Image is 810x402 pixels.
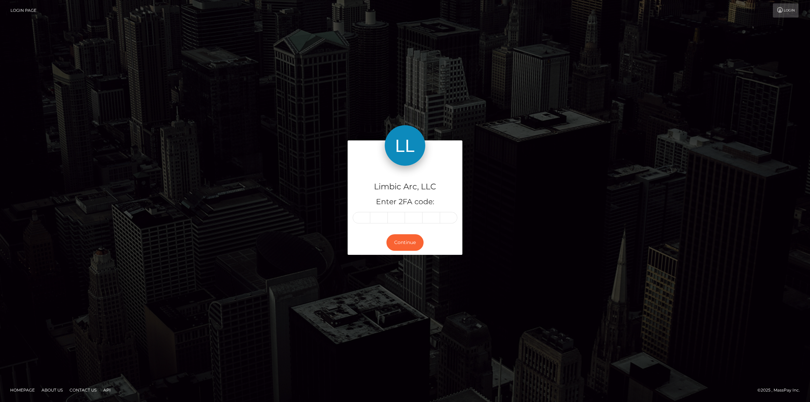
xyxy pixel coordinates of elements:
h5: Enter 2FA code: [353,197,457,207]
a: About Us [39,385,65,395]
a: Login Page [10,3,36,18]
button: Continue [386,234,424,251]
a: Login [773,3,799,18]
div: © 2025 , MassPay Inc. [757,386,805,394]
a: Homepage [7,385,37,395]
a: Contact Us [67,385,99,395]
a: API [101,385,113,395]
img: Limbic Arc, LLC [385,125,425,166]
h4: Limbic Arc, LLC [353,181,457,193]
